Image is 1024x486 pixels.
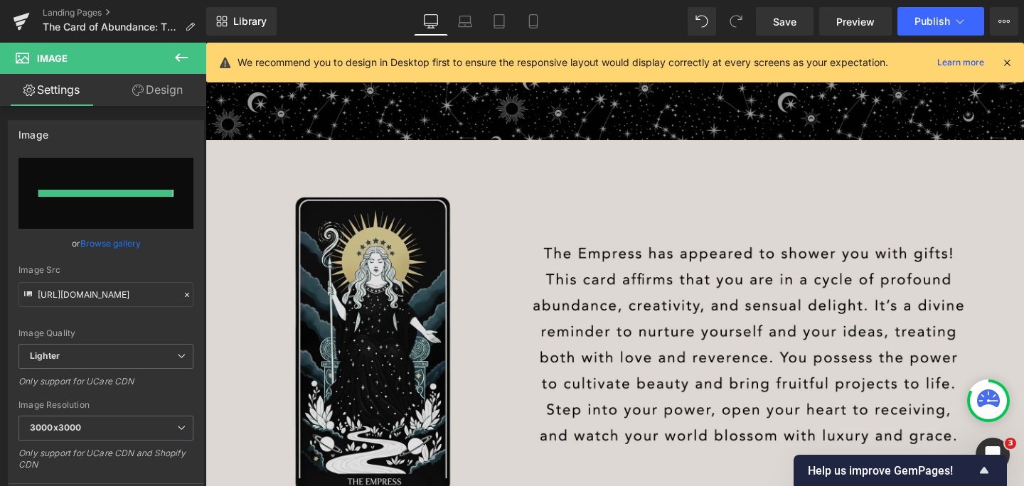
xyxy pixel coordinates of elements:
a: Landing Pages [43,7,206,18]
a: New Library [206,7,277,36]
div: Image Resolution [18,400,193,410]
div: Image [18,121,48,141]
div: Only support for UCare CDN [18,376,193,396]
button: Redo [722,7,750,36]
b: 3000x3000 [30,422,81,433]
a: Learn more [932,54,990,71]
button: Show survey - Help us improve GemPages! [808,462,993,479]
span: Help us improve GemPages! [808,464,976,477]
div: Image Quality [18,328,193,338]
button: Publish [897,7,984,36]
span: Image [37,53,68,64]
button: Undo [688,7,716,36]
p: We recommend you to design in Desktop first to ensure the responsive layout would display correct... [238,55,888,70]
div: Only support for UCare CDN and Shopify CDN [18,448,193,480]
iframe: Intercom live chat [976,438,1010,472]
span: Library [233,15,267,28]
span: Save [773,14,796,29]
a: Browse gallery [80,231,141,256]
span: Preview [836,14,875,29]
input: Link [18,282,193,307]
div: Image Src [18,265,193,275]
a: Preview [819,7,892,36]
button: More [990,7,1018,36]
a: Mobile [516,7,550,36]
span: The Card of Abundance: The Empress [43,21,179,33]
b: Lighter [30,350,60,361]
div: or [18,236,193,251]
a: Tablet [482,7,516,36]
a: Design [106,74,209,106]
span: Publish [914,16,950,27]
a: Desktop [414,7,448,36]
span: 3 [1005,438,1016,449]
a: Laptop [448,7,482,36]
